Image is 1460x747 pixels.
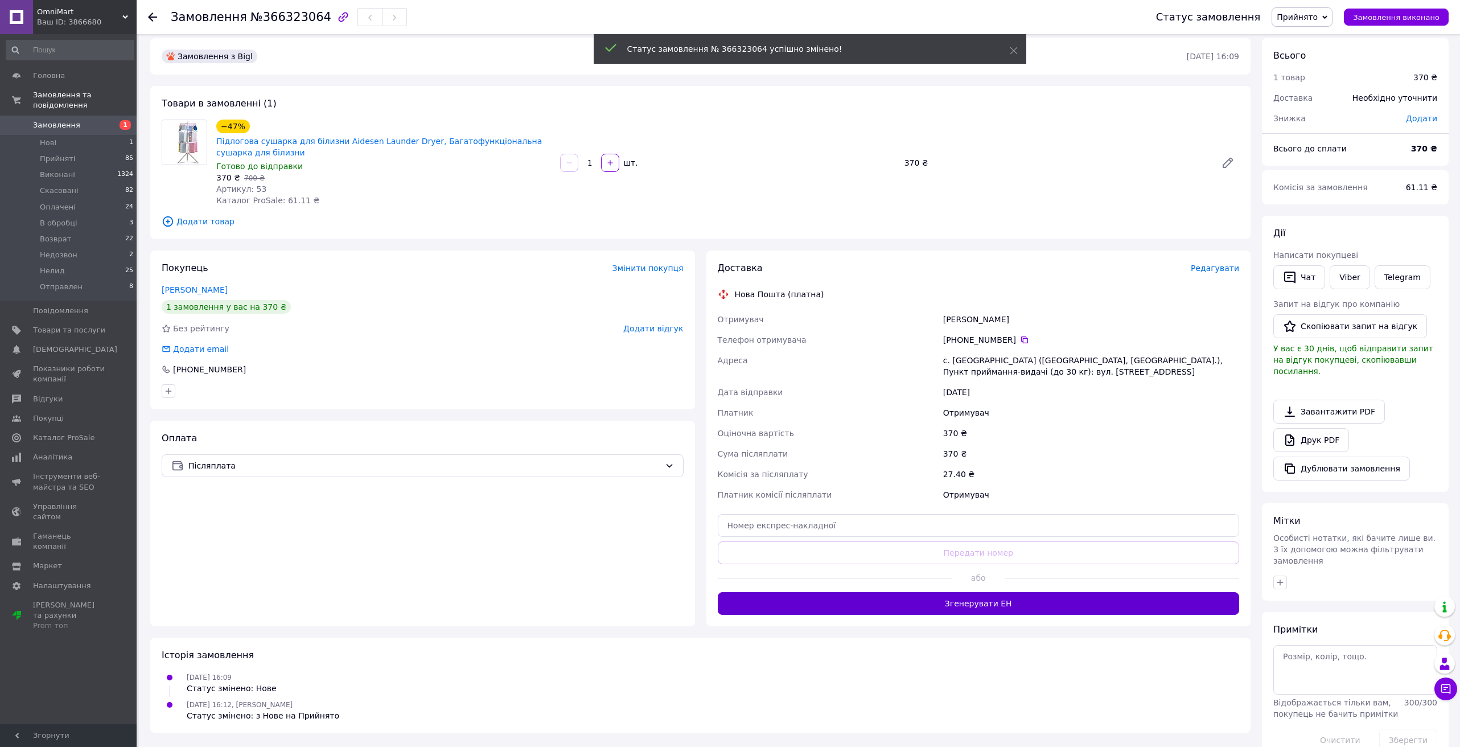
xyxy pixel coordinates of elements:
[718,408,754,417] span: Платник
[33,600,105,631] span: [PERSON_NAME] та рахунки
[941,403,1241,423] div: Отримувач
[1344,9,1449,26] button: Замовлення виконано
[216,196,319,205] span: Каталог ProSale: 61.11 ₴
[1273,144,1347,153] span: Всього до сплати
[33,120,80,130] span: Замовлення
[33,90,137,110] span: Замовлення та повідомлення
[125,234,133,244] span: 22
[1330,265,1369,289] a: Viber
[718,429,794,438] span: Оціночна вартість
[718,514,1240,537] input: Номер експрес-накладної
[1273,400,1385,424] a: Завантажити PDF
[718,262,763,273] span: Доставка
[33,471,105,492] span: Інструменти веб-майстра та SEO
[33,364,105,384] span: Показники роботи компанії
[1273,93,1313,102] span: Доставка
[162,50,257,63] div: Замовлення з Bigl
[1434,678,1457,700] button: Чат з покупцем
[188,459,660,472] span: Післяплата
[1353,13,1440,22] span: Замовлення виконано
[1404,698,1437,707] span: 300 / 300
[718,449,788,458] span: Сума післяплати
[162,433,197,444] span: Оплата
[216,137,542,157] a: Підлогова сушарка для білизни Aidesen Launder Dryer, Багатофункціональна сушарка для білизни
[1187,52,1239,61] time: [DATE] 16:09
[216,162,303,171] span: Готово до відправки
[1406,183,1437,192] span: 61.11 ₴
[40,234,71,244] span: Возврат
[1273,428,1349,452] a: Друк PDF
[1273,457,1410,481] button: Дублювати замовлення
[125,266,133,276] span: 25
[187,683,277,694] div: Статус змінено: Нове
[718,490,832,499] span: Платник комісії післяплати
[1413,72,1437,83] div: 370 ₴
[33,581,91,591] span: Налаштування
[718,315,764,324] span: Отримувач
[1273,228,1285,239] span: Дії
[216,184,266,194] span: Артикул: 53
[172,343,230,355] div: Додати email
[40,218,77,228] span: В обробці
[612,264,684,273] span: Змінити покупця
[1273,265,1325,289] button: Чат
[37,17,137,27] div: Ваш ID: 3866680
[216,173,240,182] span: 370 ₴
[33,502,105,522] span: Управління сайтом
[40,202,76,212] span: Оплачені
[40,266,65,276] span: Нелид
[718,470,808,479] span: Комісія за післяплату
[1191,264,1239,273] span: Редагувати
[33,71,65,81] span: Головна
[162,262,208,273] span: Покупець
[244,174,265,182] span: 700 ₴
[40,154,75,164] span: Прийняті
[125,186,133,196] span: 82
[941,382,1241,403] div: [DATE]
[162,98,277,109] span: Товари в замовленні (1)
[1273,515,1301,526] span: Мітки
[941,423,1241,444] div: 370 ₴
[6,40,134,60] input: Пошук
[162,215,1239,228] span: Додати товар
[1273,624,1318,635] span: Примітки
[1346,85,1444,110] div: Необхідно уточнити
[250,10,331,24] span: №366323064
[172,364,247,375] div: [PHONE_NUMBER]
[33,394,63,404] span: Відгуки
[187,710,339,721] div: Статус змінено: з Нове на Прийнято
[1273,50,1306,61] span: Всього
[900,155,1212,171] div: 370 ₴
[173,324,229,333] span: Без рейтингу
[129,138,133,148] span: 1
[162,120,207,165] img: Підлогова сушарка для білизни Aidesen Launder Dryer, Багатофункціональна сушарка для білизни
[33,433,94,443] span: Каталог ProSale
[941,350,1241,382] div: с. [GEOGRAPHIC_DATA] ([GEOGRAPHIC_DATA], [GEOGRAPHIC_DATA].), Пункт приймання-видачі (до 30 кг): ...
[187,701,293,709] span: [DATE] 16:12, [PERSON_NAME]
[941,464,1241,485] div: 27.40 ₴
[1273,183,1368,192] span: Комісія за замовлення
[943,334,1239,346] div: [PHONE_NUMBER]
[1273,73,1305,82] span: 1 товар
[718,592,1240,615] button: Згенерувати ЕН
[1273,344,1433,376] span: У вас є 30 днів, щоб відправити запит на відгук покупцеві, скопіювавши посилання.
[623,324,683,333] span: Додати відгук
[33,344,117,355] span: [DEMOGRAPHIC_DATA]
[1273,533,1436,565] span: Особисті нотатки, які бачите лише ви. З їх допомогою можна фільтрувати замовлення
[941,485,1241,505] div: Отримувач
[187,674,232,682] span: [DATE] 16:09
[1406,114,1437,123] span: Додати
[33,306,88,316] span: Повідомлення
[1216,151,1239,174] a: Редагувати
[117,170,133,180] span: 1324
[129,218,133,228] span: 3
[1375,265,1430,289] a: Telegram
[627,43,981,55] div: Статус замовлення № 366323064 успішно змінено!
[33,561,62,571] span: Маркет
[33,413,64,424] span: Покупці
[129,282,133,292] span: 8
[33,531,105,552] span: Гаманець компанії
[952,572,1005,584] span: або
[129,250,133,260] span: 2
[1277,13,1318,22] span: Прийнято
